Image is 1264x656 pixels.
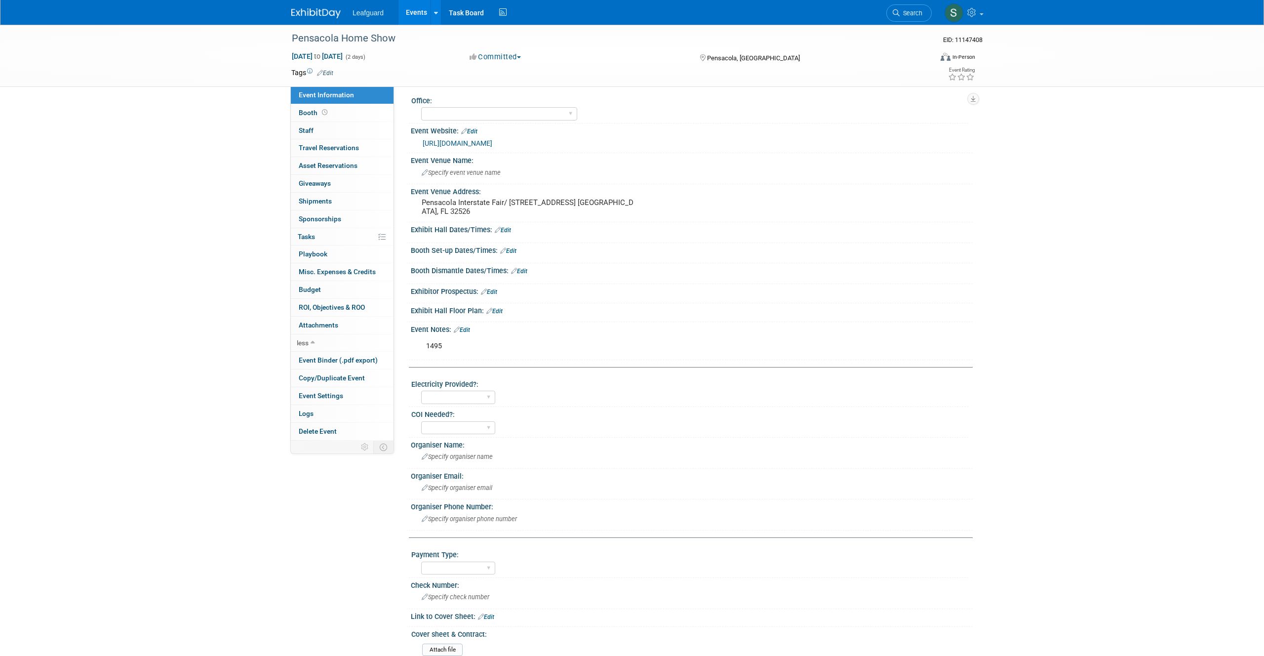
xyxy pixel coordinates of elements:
[422,593,489,601] span: Specify check number
[500,247,516,254] a: Edit
[422,453,493,460] span: Specify organiser name
[411,407,968,419] div: COI Needed?:
[945,3,963,22] img: Steven Venable
[299,427,337,435] span: Delete Event
[291,228,394,246] a: Tasks
[317,70,333,77] a: Edit
[411,263,973,276] div: Booth Dismantle Dates/Times:
[299,197,332,205] span: Shipments
[411,547,968,560] div: Payment Type:
[288,30,917,47] div: Pensacola Home Show
[411,153,973,165] div: Event Venue Name:
[886,4,932,22] a: Search
[423,139,492,147] a: [URL][DOMAIN_NAME]
[356,441,374,453] td: Personalize Event Tab Strip
[299,303,365,311] span: ROI, Objectives & ROO
[299,215,341,223] span: Sponsorships
[422,484,492,492] span: Specify organiser email
[291,405,394,422] a: Logs
[461,128,477,135] a: Edit
[411,93,968,106] div: Office:
[291,334,394,352] a: less
[298,233,315,241] span: Tasks
[291,281,394,298] a: Budget
[411,243,973,256] div: Booth Set-up Dates/Times:
[291,210,394,228] a: Sponsorships
[495,227,511,234] a: Edit
[297,339,309,347] span: less
[454,327,470,333] a: Edit
[422,169,501,176] span: Specify event venue name
[291,423,394,440] a: Delete Event
[299,410,314,417] span: Logs
[299,109,329,117] span: Booth
[291,52,343,61] span: [DATE] [DATE]
[299,144,359,152] span: Travel Reservations
[411,609,973,622] div: Link to Cover Sheet:
[291,139,394,157] a: Travel Reservations
[481,288,497,295] a: Edit
[291,68,333,78] td: Tags
[299,126,314,134] span: Staff
[291,263,394,281] a: Misc. Expenses & Credits
[411,499,973,512] div: Organiser Phone Number:
[486,308,503,315] a: Edit
[478,614,494,620] a: Edit
[422,198,634,216] pre: Pensacola Interstate Fair/ [STREET_ADDRESS] [GEOGRAPHIC_DATA], FL 32526
[411,322,973,335] div: Event Notes:
[411,627,968,639] div: Cover sheet & Contract:
[411,222,973,235] div: Exhibit Hall Dates/Times:
[291,299,394,316] a: ROI, Objectives & ROO
[873,51,975,66] div: Event Format
[299,392,343,400] span: Event Settings
[345,54,365,60] span: (2 days)
[411,123,973,136] div: Event Website:
[419,336,864,356] div: 1495
[291,193,394,210] a: Shipments
[374,441,394,453] td: Toggle Event Tabs
[943,36,983,43] span: Event ID: 11147408
[299,91,354,99] span: Event Information
[299,250,327,258] span: Playbook
[291,317,394,334] a: Attachments
[941,53,950,61] img: Format-Inperson.png
[299,268,376,276] span: Misc. Expenses & Credits
[291,352,394,369] a: Event Binder (.pdf export)
[511,268,527,275] a: Edit
[291,387,394,405] a: Event Settings
[422,515,517,523] span: Specify organiser phone number
[411,469,973,481] div: Organiser Email:
[291,8,341,18] img: ExhibitDay
[291,122,394,139] a: Staff
[952,53,975,61] div: In-Person
[299,286,321,293] span: Budget
[411,284,973,297] div: Exhibitor Prospectus:
[411,578,973,590] div: Check Number:
[291,369,394,387] a: Copy/Duplicate Event
[948,68,975,73] div: Event Rating
[411,438,973,450] div: Organiser Name:
[291,157,394,174] a: Asset Reservations
[299,356,378,364] span: Event Binder (.pdf export)
[411,377,968,389] div: Electricity Provided?:
[313,52,322,60] span: to
[320,109,329,116] span: Booth not reserved yet
[299,162,357,169] span: Asset Reservations
[466,52,525,62] button: Committed
[900,9,922,17] span: Search
[299,374,365,382] span: Copy/Duplicate Event
[299,321,338,329] span: Attachments
[291,86,394,104] a: Event Information
[707,54,800,62] span: Pensacola, [GEOGRAPHIC_DATA]
[299,179,331,187] span: Giveaways
[411,184,973,197] div: Event Venue Address:
[291,246,394,263] a: Playbook
[353,9,384,17] span: Leafguard
[291,175,394,192] a: Giveaways
[411,303,973,316] div: Exhibit Hall Floor Plan:
[291,104,394,122] a: Booth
